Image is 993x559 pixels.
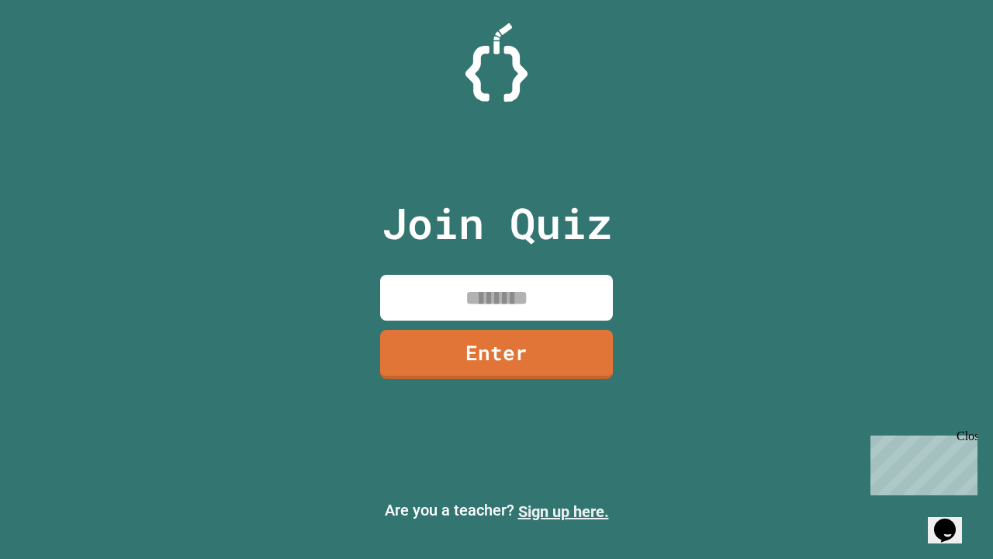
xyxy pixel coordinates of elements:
img: Logo.svg [465,23,528,102]
iframe: chat widget [864,429,977,495]
div: Chat with us now!Close [6,6,107,99]
a: Sign up here. [518,502,609,521]
p: Are you a teacher? [12,498,981,523]
a: Enter [380,330,613,379]
iframe: chat widget [928,497,977,543]
p: Join Quiz [382,191,612,255]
